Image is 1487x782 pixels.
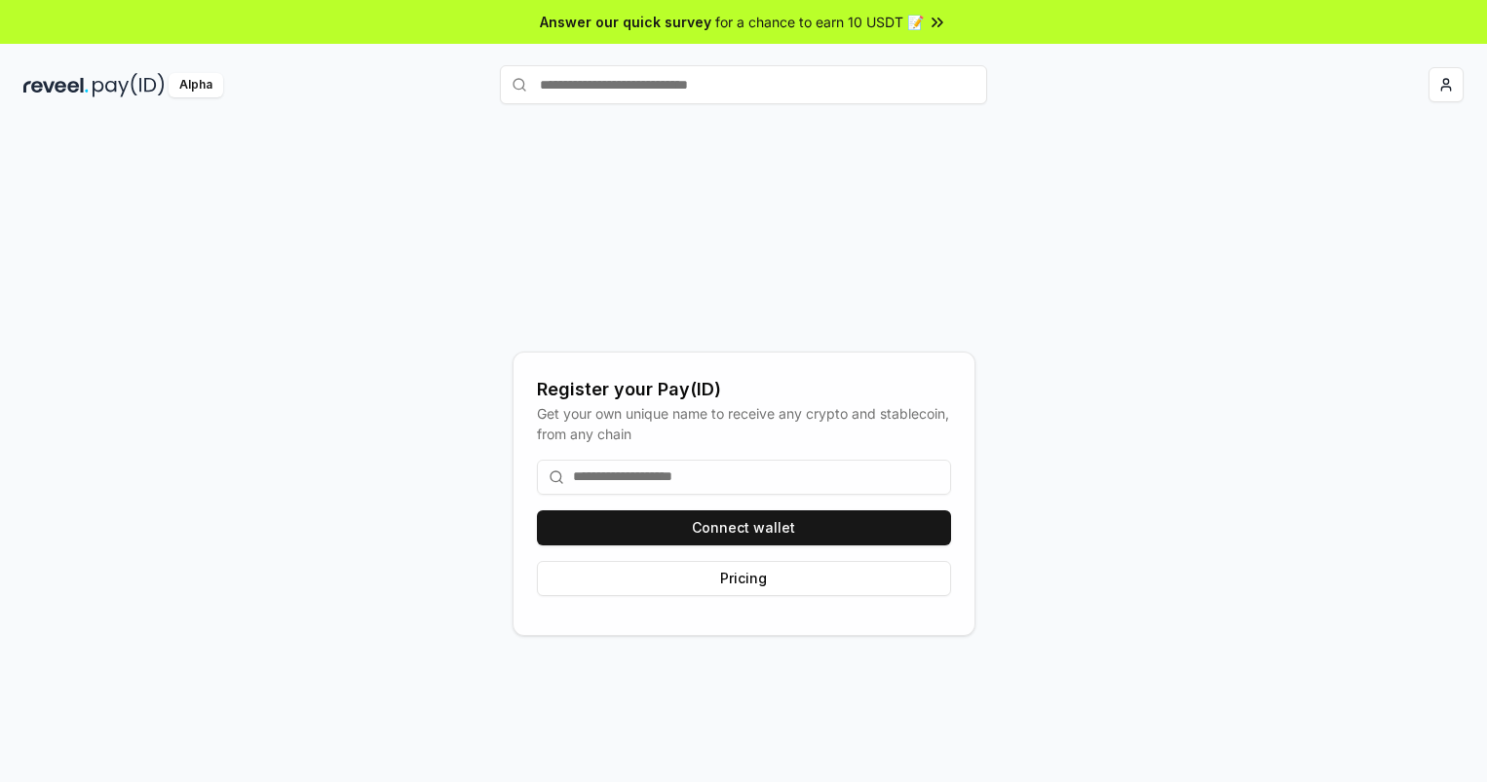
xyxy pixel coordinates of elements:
img: pay_id [93,73,165,97]
div: Register your Pay(ID) [537,376,951,403]
span: for a chance to earn 10 USDT 📝 [715,12,924,32]
div: Get your own unique name to receive any crypto and stablecoin, from any chain [537,403,951,444]
button: Connect wallet [537,510,951,545]
button: Pricing [537,561,951,596]
div: Alpha [169,73,223,97]
span: Answer our quick survey [540,12,711,32]
img: reveel_dark [23,73,89,97]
